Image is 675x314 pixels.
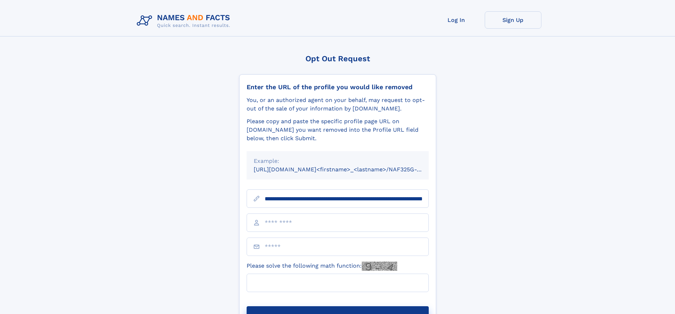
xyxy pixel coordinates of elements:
[428,11,485,29] a: Log In
[134,11,236,30] img: Logo Names and Facts
[239,54,436,63] div: Opt Out Request
[247,96,429,113] div: You, or an authorized agent on your behalf, may request to opt-out of the sale of your informatio...
[485,11,541,29] a: Sign Up
[254,157,422,165] div: Example:
[254,166,442,173] small: [URL][DOMAIN_NAME]<firstname>_<lastname>/NAF325G-xxxxxxxx
[247,83,429,91] div: Enter the URL of the profile you would like removed
[247,117,429,143] div: Please copy and paste the specific profile page URL on [DOMAIN_NAME] you want removed into the Pr...
[247,262,397,271] label: Please solve the following math function:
